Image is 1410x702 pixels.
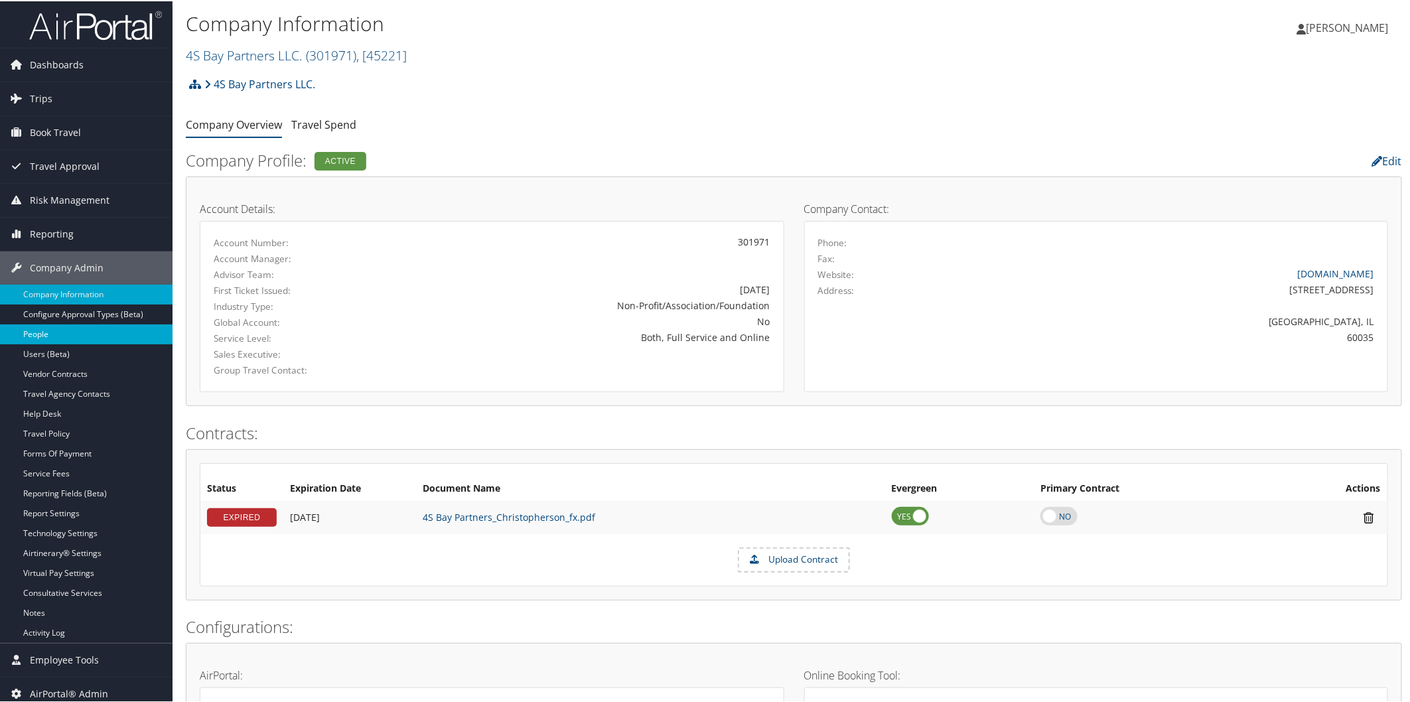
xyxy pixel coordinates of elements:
th: Expiration Date [283,476,416,500]
th: Evergreen [885,476,1034,500]
a: 4S Bay Partners LLC. [204,70,315,96]
div: [GEOGRAPHIC_DATA], IL [962,313,1374,327]
label: Account Number: [214,235,386,248]
a: 4S Bay Partners_Christopherson_fx.pdf [423,510,595,522]
th: Primary Contract [1034,476,1267,500]
th: Actions [1267,476,1387,500]
span: Reporting [30,216,74,249]
div: No [406,313,770,327]
a: Edit [1372,153,1402,167]
h4: Online Booking Tool: [804,669,1389,679]
label: Phone: [818,235,847,248]
h2: Configurations: [186,614,1402,637]
a: [DOMAIN_NAME] [1298,266,1374,279]
div: EXPIRED [207,507,277,526]
span: Book Travel [30,115,81,148]
a: Travel Spend [291,116,356,131]
h4: AirPortal: [200,669,784,679]
label: Fax: [818,251,835,264]
span: Employee Tools [30,642,99,675]
a: [PERSON_NAME] [1297,7,1402,46]
span: Travel Approval [30,149,100,182]
div: Active [315,151,366,169]
h2: Company Profile: [186,148,990,171]
label: Group Travel Contact: [214,362,386,376]
i: Remove Contract [1358,510,1381,524]
label: Sales Executive: [214,346,386,360]
div: Add/Edit Date [290,510,409,522]
label: Account Manager: [214,251,386,264]
label: Website: [818,267,855,280]
span: Company Admin [30,250,104,283]
label: First Ticket Issued: [214,283,386,296]
span: Risk Management [30,182,109,216]
label: Upload Contract [739,547,849,570]
label: Service Level: [214,330,386,344]
label: Global Account: [214,315,386,328]
span: , [ 45221 ] [356,45,407,63]
h4: Account Details: [200,202,784,213]
span: Trips [30,81,52,114]
div: 301971 [406,234,770,247]
img: airportal-logo.png [29,9,162,40]
a: Company Overview [186,116,282,131]
h1: Company Information [186,9,997,36]
label: Industry Type: [214,299,386,312]
div: Both, Full Service and Online [406,329,770,343]
div: [DATE] [406,281,770,295]
span: ( 301971 ) [306,45,356,63]
span: [DATE] [290,510,320,522]
div: [STREET_ADDRESS] [962,281,1374,295]
label: Address: [818,283,855,296]
div: Non-Profit/Association/Foundation [406,297,770,311]
span: Dashboards [30,47,84,80]
h2: Contracts: [186,421,1402,443]
span: [PERSON_NAME] [1306,19,1389,34]
div: 60035 [962,329,1374,343]
label: Advisor Team: [214,267,386,280]
h4: Company Contact: [804,202,1389,213]
th: Document Name [416,476,885,500]
th: Status [200,476,283,500]
a: 4S Bay Partners LLC. [186,45,407,63]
